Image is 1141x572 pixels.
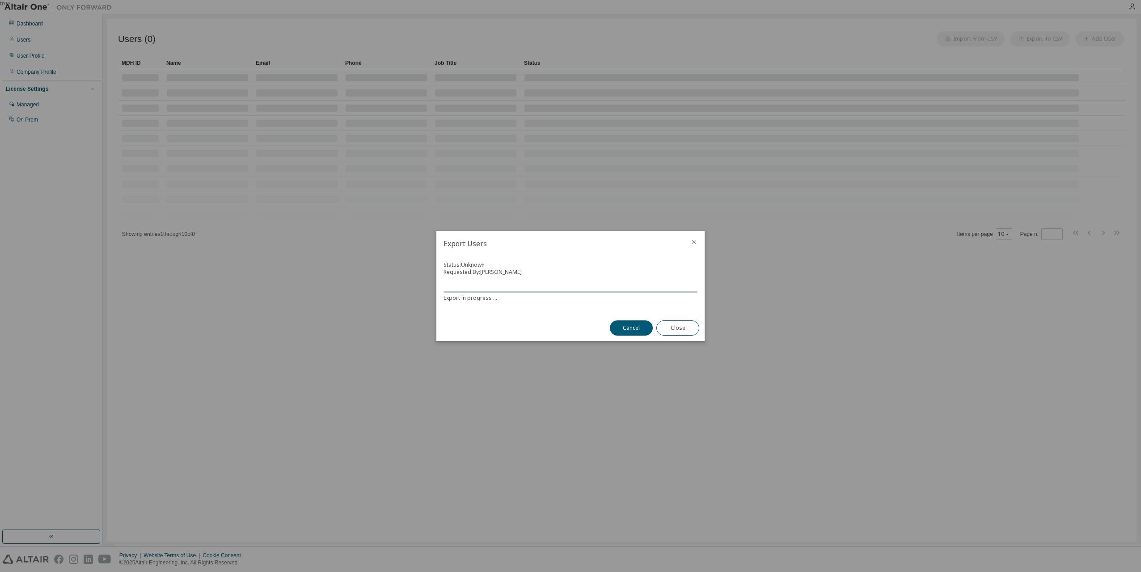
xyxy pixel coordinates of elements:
div: Status: Unknown Requested By: [PERSON_NAME] [444,261,697,304]
button: Close [656,320,699,336]
button: close [690,238,697,245]
h2: Export Users [436,231,683,256]
div: Export in progress ... [444,294,697,302]
button: Cancel [610,320,653,336]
